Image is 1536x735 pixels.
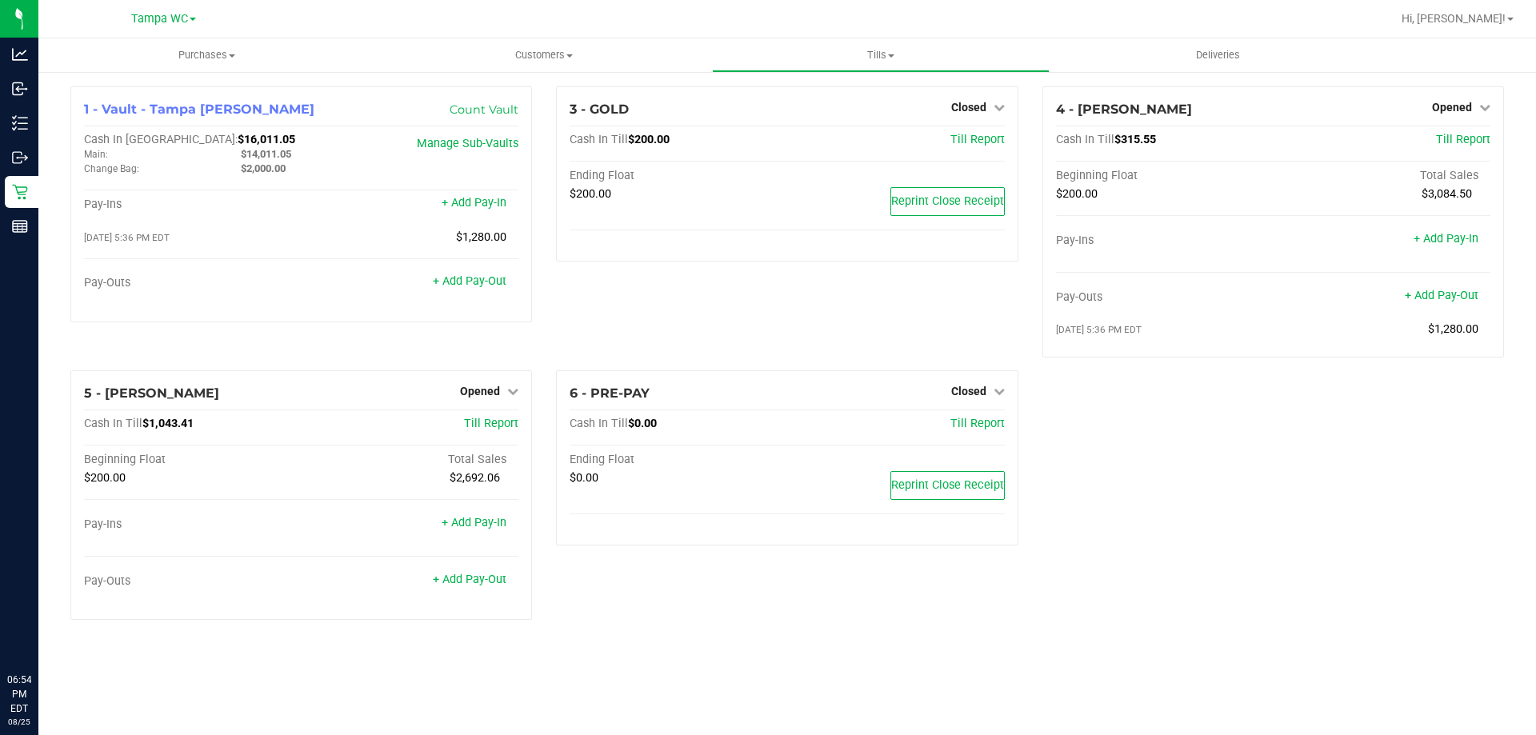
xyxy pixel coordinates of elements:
[417,137,518,150] a: Manage Sub-Vaults
[7,673,31,716] p: 06:54 PM EDT
[433,274,506,288] a: + Add Pay-Out
[1056,324,1142,335] span: [DATE] 5:36 PM EDT
[890,471,1005,500] button: Reprint Close Receipt
[1405,289,1478,302] a: + Add Pay-Out
[456,230,506,244] span: $1,280.00
[713,48,1048,62] span: Tills
[1174,48,1262,62] span: Deliveries
[375,38,712,72] a: Customers
[1414,232,1478,246] a: + Add Pay-In
[12,218,28,234] inline-svg: Reports
[12,150,28,166] inline-svg: Outbound
[950,133,1005,146] a: Till Report
[1056,102,1192,117] span: 4 - [PERSON_NAME]
[12,115,28,131] inline-svg: Inventory
[433,573,506,586] a: + Add Pay-Out
[570,102,629,117] span: 3 - GOLD
[951,101,986,114] span: Closed
[1436,133,1490,146] a: Till Report
[1402,12,1506,25] span: Hi, [PERSON_NAME]!
[570,417,628,430] span: Cash In Till
[1432,101,1472,114] span: Opened
[570,169,787,183] div: Ending Float
[7,716,31,728] p: 08/25
[570,133,628,146] span: Cash In Till
[38,48,375,62] span: Purchases
[84,471,126,485] span: $200.00
[84,232,170,243] span: [DATE] 5:36 PM EDT
[16,607,64,655] iframe: Resource center
[450,102,518,117] a: Count Vault
[38,38,375,72] a: Purchases
[1056,133,1114,146] span: Cash In Till
[84,385,219,401] span: 5 - [PERSON_NAME]
[142,417,194,430] span: $1,043.41
[450,471,500,485] span: $2,692.06
[84,417,142,430] span: Cash In Till
[84,133,238,146] span: Cash In [GEOGRAPHIC_DATA]:
[570,471,598,485] span: $0.00
[628,133,670,146] span: $200.00
[890,187,1005,216] button: Reprint Close Receipt
[464,417,518,430] a: Till Report
[1056,234,1274,248] div: Pay-Ins
[460,385,500,397] span: Opened
[442,516,506,529] a: + Add Pay-In
[131,12,188,26] span: Tampa WC
[570,187,611,201] span: $200.00
[238,133,295,146] span: $16,011.05
[1428,322,1478,336] span: $1,280.00
[570,385,650,401] span: 6 - PRE-PAY
[1050,38,1386,72] a: Deliveries
[1056,187,1098,201] span: $200.00
[12,81,28,97] inline-svg: Inbound
[712,38,1049,72] a: Tills
[12,184,28,200] inline-svg: Retail
[84,198,302,212] div: Pay-Ins
[376,48,711,62] span: Customers
[891,478,1004,492] span: Reprint Close Receipt
[84,574,302,589] div: Pay-Outs
[951,385,986,397] span: Closed
[950,417,1005,430] a: Till Report
[628,417,657,430] span: $0.00
[84,102,314,117] span: 1 - Vault - Tampa [PERSON_NAME]
[84,163,139,174] span: Change Bag:
[1056,290,1274,305] div: Pay-Outs
[241,162,286,174] span: $2,000.00
[1273,169,1490,183] div: Total Sales
[84,453,302,467] div: Beginning Float
[1114,133,1156,146] span: $315.55
[1056,169,1274,183] div: Beginning Float
[12,46,28,62] inline-svg: Analytics
[84,149,108,160] span: Main:
[891,194,1004,208] span: Reprint Close Receipt
[84,517,302,532] div: Pay-Ins
[241,148,291,160] span: $14,011.05
[570,453,787,467] div: Ending Float
[1422,187,1472,201] span: $3,084.50
[302,453,519,467] div: Total Sales
[84,276,302,290] div: Pay-Outs
[442,196,506,210] a: + Add Pay-In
